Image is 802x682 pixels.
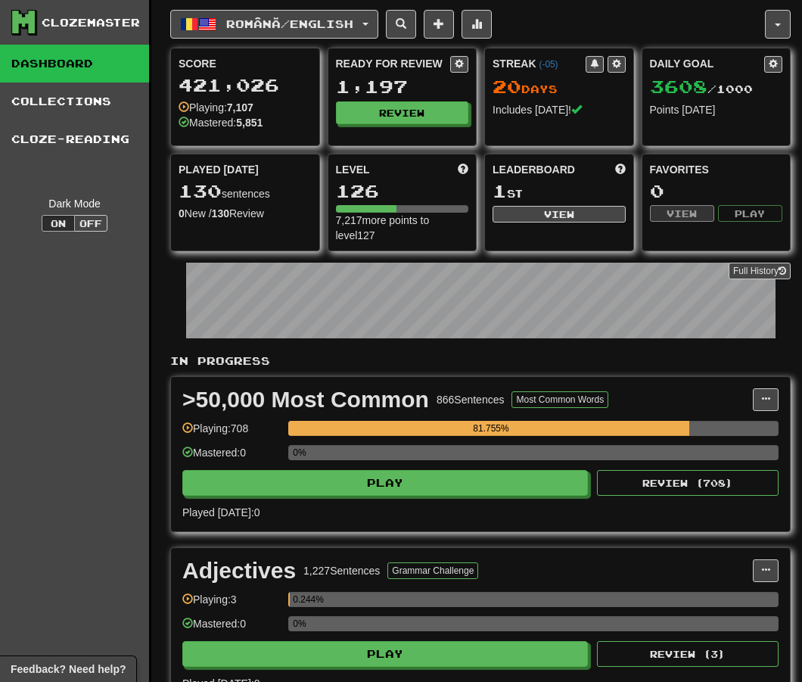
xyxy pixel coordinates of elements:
[11,196,138,211] div: Dark Mode
[170,353,791,369] p: In Progress
[650,76,707,97] span: 3608
[182,616,281,641] div: Mastered: 0
[493,206,626,223] button: View
[650,102,783,117] div: Points [DATE]
[336,162,370,177] span: Level
[493,77,626,97] div: Day s
[182,559,296,582] div: Adjectives
[179,76,312,95] div: 421,026
[179,180,222,201] span: 130
[182,470,588,496] button: Play
[179,56,312,71] div: Score
[236,117,263,129] strong: 5,851
[179,182,312,201] div: sentences
[493,102,626,117] div: Includes [DATE]!
[437,392,505,407] div: 866 Sentences
[179,115,263,130] div: Mastered:
[293,421,689,436] div: 81.755%
[11,662,126,677] span: Open feedback widget
[493,180,507,201] span: 1
[458,162,468,177] span: Score more points to level up
[387,562,478,579] button: Grammar Challenge
[597,470,779,496] button: Review (708)
[493,182,626,201] div: st
[336,182,469,201] div: 126
[179,206,312,221] div: New / Review
[493,162,575,177] span: Leaderboard
[511,391,608,408] button: Most Common Words
[74,215,107,232] button: Off
[303,563,380,578] div: 1,227 Sentences
[386,10,416,39] button: Search sentences
[226,17,353,30] span: Română / English
[336,101,469,124] button: Review
[729,263,791,279] a: Full History
[182,641,588,667] button: Play
[182,388,429,411] div: >50,000 Most Common
[462,10,492,39] button: More stats
[42,215,75,232] button: On
[182,592,281,617] div: Playing: 3
[170,10,378,39] button: Română/English
[650,182,783,201] div: 0
[539,59,558,70] a: (-05)
[718,205,782,222] button: Play
[212,207,229,220] strong: 130
[650,83,753,95] span: / 1000
[179,207,185,220] strong: 0
[336,213,469,243] div: 7,217 more points to level 127
[182,445,281,470] div: Mastered: 0
[42,15,140,30] div: Clozemaster
[179,100,253,115] div: Playing:
[615,162,626,177] span: This week in points, UTC
[182,506,260,519] span: Played [DATE]: 0
[179,162,259,177] span: Played [DATE]
[597,641,779,667] button: Review (3)
[336,56,451,71] div: Ready for Review
[424,10,454,39] button: Add sentence to collection
[650,162,783,177] div: Favorites
[493,56,586,71] div: Streak
[650,56,765,73] div: Daily Goal
[493,76,521,97] span: 20
[650,205,714,222] button: View
[227,101,253,114] strong: 7,107
[182,421,281,446] div: Playing: 708
[336,77,469,96] div: 1,197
